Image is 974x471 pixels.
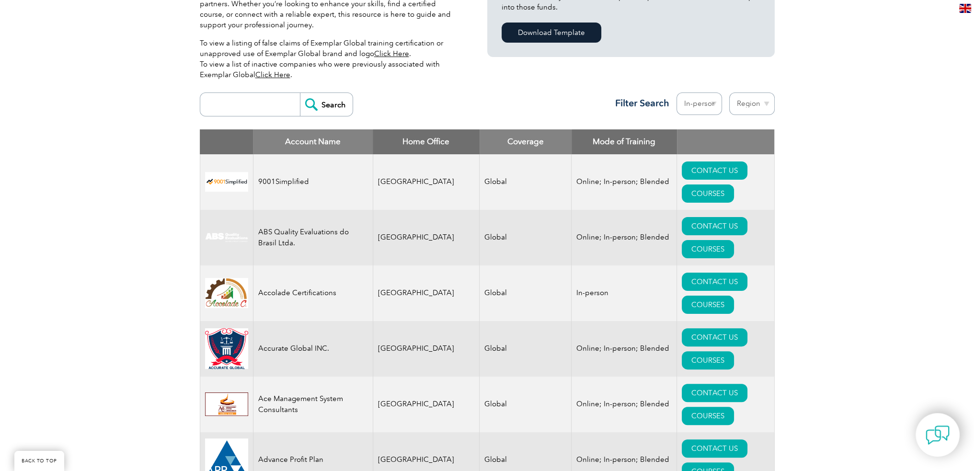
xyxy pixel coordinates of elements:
a: CONTACT US [682,384,747,402]
a: COURSES [682,351,734,369]
td: Accolade Certifications [253,265,373,321]
td: Accurate Global INC. [253,321,373,377]
th: : activate to sort column ascending [677,129,774,154]
td: In-person [572,265,677,321]
th: Account Name: activate to sort column descending [253,129,373,154]
td: [GEOGRAPHIC_DATA] [373,321,480,377]
td: Online; In-person; Blended [572,154,677,210]
td: Global [480,154,572,210]
a: COURSES [682,296,734,314]
a: COURSES [682,184,734,203]
a: Click Here [374,49,409,58]
img: contact-chat.png [926,423,950,447]
a: CONTACT US [682,328,747,346]
td: [GEOGRAPHIC_DATA] [373,265,480,321]
td: Online; In-person; Blended [572,377,677,432]
img: 37c9c059-616f-eb11-a812-002248153038-logo.png [205,172,248,192]
td: [GEOGRAPHIC_DATA] [373,377,480,432]
td: Online; In-person; Blended [572,210,677,265]
a: CONTACT US [682,161,747,180]
th: Coverage: activate to sort column ascending [480,129,572,154]
td: Ace Management System Consultants [253,377,373,432]
a: COURSES [682,407,734,425]
td: 9001Simplified [253,154,373,210]
a: CONTACT US [682,273,747,291]
td: Global [480,377,572,432]
a: CONTACT US [682,439,747,458]
img: 306afd3c-0a77-ee11-8179-000d3ae1ac14-logo.jpg [205,392,248,416]
td: Global [480,210,572,265]
td: ABS Quality Evaluations do Brasil Ltda. [253,210,373,265]
img: 1a94dd1a-69dd-eb11-bacb-002248159486-logo.jpg [205,278,248,308]
a: BACK TO TOP [14,451,64,471]
p: To view a listing of false claims of Exemplar Global training certification or unapproved use of ... [200,38,458,80]
th: Home Office: activate to sort column ascending [373,129,480,154]
input: Search [300,93,353,116]
h3: Filter Search [609,97,669,109]
img: en [959,4,971,13]
a: Click Here [255,70,290,79]
td: [GEOGRAPHIC_DATA] [373,210,480,265]
a: COURSES [682,240,734,258]
th: Mode of Training: activate to sort column ascending [572,129,677,154]
td: Global [480,265,572,321]
td: Online; In-person; Blended [572,321,677,377]
a: CONTACT US [682,217,747,235]
img: c92924ac-d9bc-ea11-a814-000d3a79823d-logo.jpg [205,232,248,243]
td: Global [480,321,572,377]
img: a034a1f6-3919-f011-998a-0022489685a1-logo.png [205,328,248,369]
td: [GEOGRAPHIC_DATA] [373,154,480,210]
a: Download Template [502,23,601,43]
